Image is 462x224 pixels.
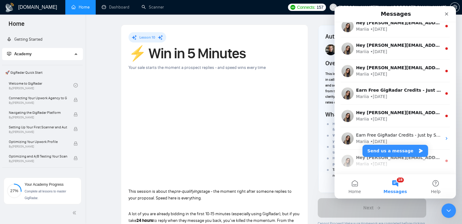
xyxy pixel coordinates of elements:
[334,6,456,199] iframe: Intercom live chat
[325,110,380,119] h4: What you will learn ?
[317,4,323,11] span: 157
[450,2,460,12] button: setting
[9,101,67,105] span: By [PERSON_NAME]
[9,116,67,119] span: By [PERSON_NAME]
[5,3,15,12] img: logo
[7,51,32,56] span: Academy
[333,144,416,154] span: Scripts and templates to book meetings in the client’s time zone using Upwork’s native tools.
[74,83,78,87] span: check-circle
[142,5,164,10] a: searchScanner
[128,47,300,60] h1: ⚡ Win in 5 Minutes
[9,79,74,92] a: Welcome to GigRadarBy[PERSON_NAME]
[136,218,153,223] strong: 24 hours
[363,204,374,212] span: Next
[74,127,78,131] span: lock
[139,35,155,39] span: Lesson 10
[325,72,417,104] span: This lesson covers how to filter leads before investing time in calls, respond quickly to maximiz...
[9,110,67,116] span: Navigating the GigRadar Platform
[450,5,460,10] a: setting
[74,156,78,160] span: lock
[333,122,411,132] span: How to use the Budget-Authority-Timeframe (BAT) filter to pre-qualify leads.
[74,112,78,117] span: lock
[128,65,266,70] span: Your sale starts the moment a prospect replies - and speed wins every time
[4,19,29,32] span: Home
[325,32,419,41] h4: Author
[128,211,299,223] span: A lot of you are already bidding in the first 10-15 minutes (especially using GigRadar), but if y...
[9,139,67,145] span: Optimizing Your Upwork Profile
[128,189,292,201] span: stage - the moment right after someone replies to your proposal. Speed here is everything.
[7,52,11,56] span: fund-projection-screen
[25,190,66,200] span: Complete all lessons to master GigRadar.
[102,5,129,10] a: dashboardDashboard
[333,133,412,143] span: Why fast responses (under 5-30 minutes) multiply your chance of booking calls.
[325,59,351,67] h4: Overview
[7,37,43,42] a: rocketGetting Started
[9,130,67,134] span: By [PERSON_NAME]
[74,141,78,146] span: lock
[333,168,413,178] span: Tactics to track, measure, and improve your Upwork response times.
[25,182,63,187] span: Your Academy Progress
[331,5,335,9] span: user
[9,153,67,159] span: Optimizing and A/B Testing Your Scanner for Better Results
[3,66,82,79] span: 🚀 GigRadar Quick Start
[441,203,456,218] iframe: Intercom live chat
[71,5,90,10] a: homeHome
[7,189,22,193] span: 27%
[128,189,174,194] span: This session is about the
[333,156,416,166] span: How to send an agenda that instantly builds trust and positions you as the expert.
[290,5,295,10] img: upwork-logo.png
[9,95,67,101] span: Connecting Your Upwork Agency to GigRadar
[9,159,67,163] span: By [PERSON_NAME]
[14,51,32,56] span: Academy
[450,5,459,10] span: setting
[174,189,200,194] em: pre-qualifying
[3,169,82,181] span: 👑 Agency Success with GigRadar
[72,210,78,216] span: double-left
[318,198,426,218] button: Next
[325,44,336,55] img: vlad-t.jpg
[9,124,67,130] span: Setting Up Your First Scanner and Auto-Bidder
[74,98,78,102] span: lock
[2,33,83,46] li: Getting Started
[297,4,315,11] span: Connects:
[9,145,67,148] span: By [PERSON_NAME]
